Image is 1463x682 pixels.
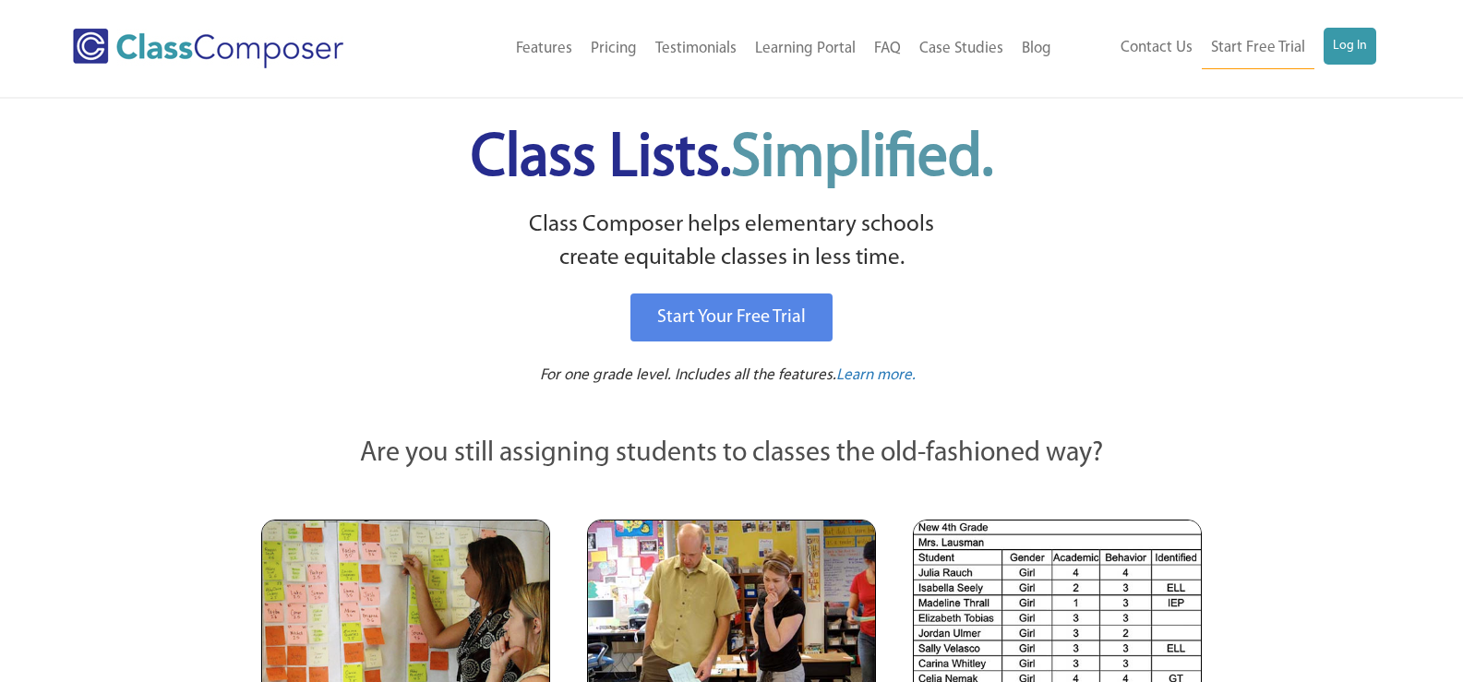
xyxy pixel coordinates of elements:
[630,293,833,341] a: Start Your Free Trial
[258,209,1205,276] p: Class Composer helps elementary schools create equitable classes in less time.
[1111,28,1202,68] a: Contact Us
[1061,28,1376,69] nav: Header Menu
[657,308,806,327] span: Start Your Free Trial
[471,129,993,189] span: Class Lists.
[836,365,916,388] a: Learn more.
[836,367,916,383] span: Learn more.
[582,29,646,69] a: Pricing
[910,29,1013,69] a: Case Studies
[507,29,582,69] a: Features
[73,29,343,68] img: Class Composer
[1202,28,1314,69] a: Start Free Trial
[646,29,746,69] a: Testimonials
[1013,29,1061,69] a: Blog
[865,29,910,69] a: FAQ
[731,129,993,189] span: Simplified.
[261,434,1203,474] p: Are you still assigning students to classes the old-fashioned way?
[1324,28,1376,65] a: Log In
[746,29,865,69] a: Learning Portal
[416,29,1061,69] nav: Header Menu
[540,367,836,383] span: For one grade level. Includes all the features.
